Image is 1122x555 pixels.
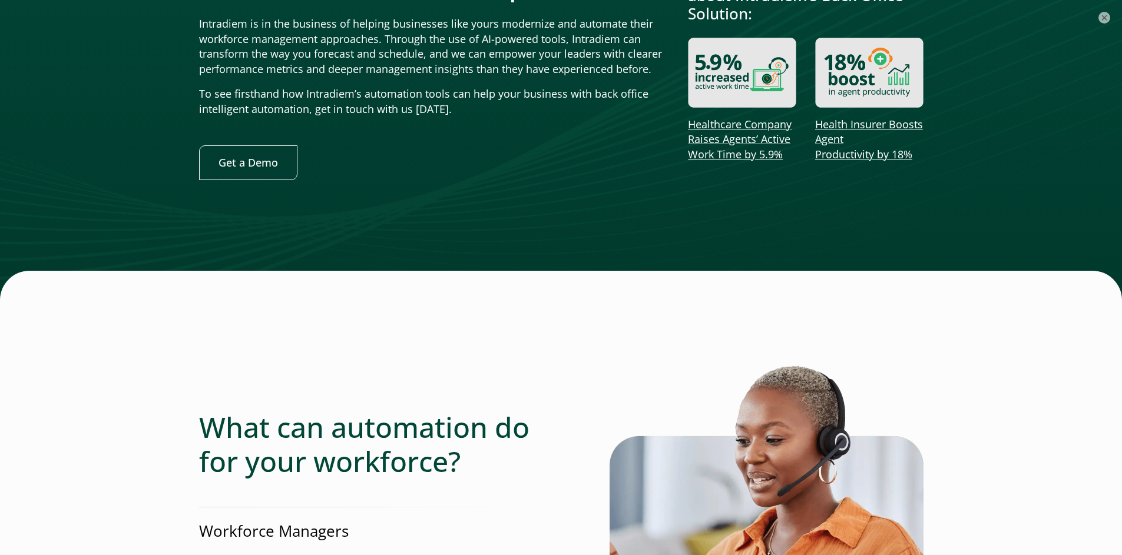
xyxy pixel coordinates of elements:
[199,145,297,180] a: Get a Demo
[688,38,796,108] a: Link opens in a new window
[199,520,349,542] p: Workforce Managers
[815,117,923,162] a: Health Insurer Boosts AgentProductivity by 18
[688,117,792,162] a: Healthcare Company Raises Agents’ Active Work Time by 5
[1098,12,1110,24] button: ×
[815,38,924,108] a: Link opens in a new window
[199,87,670,117] p: To see firsthand how Intradiem’s automation tools can help your business with back office intelli...
[199,410,561,478] h2: What can automation do for your workforce?
[199,16,670,78] p: Intradiem is in the business of helping businesses like yours modernize and automate their workfo...
[765,147,783,161] a: Link opens in a new window
[903,147,912,161] a: Link opens in a new window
